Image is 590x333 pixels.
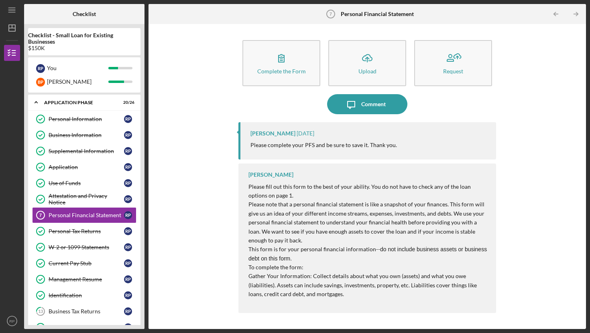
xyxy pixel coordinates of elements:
div: R P [124,147,132,155]
div: Upload [358,68,376,74]
div: R P [124,195,132,203]
a: Attestation and Privacy NoticeRP [32,191,136,207]
a: IdentificationRP [32,287,136,303]
div: Management Resume [49,276,124,283]
div: W-2 or 1099 Statements [49,244,124,250]
a: ApplicationRP [32,159,136,175]
div: Current Pay Stub [49,260,124,266]
div: R P [124,163,132,171]
div: Personal Information [49,116,124,122]
div: [PERSON_NAME] [248,172,293,178]
a: Management ResumeRP [32,271,136,287]
div: R P [124,307,132,315]
div: R P [124,291,132,299]
div: Business Tax Returns [49,308,124,315]
div: Personal Tax Returns [49,228,124,234]
div: [PERSON_NAME] [47,75,108,89]
div: R P [36,64,45,73]
div: R P [124,227,132,235]
button: Request [414,40,492,86]
p: Please note that a personal financial statement is like a snapshot of your finances. This form wi... [248,200,488,245]
div: $150K [28,45,140,51]
p: Please complete your PFS and be sure to save it. Thank you. [250,141,397,149]
div: R P [124,323,132,331]
tspan: 7 [39,213,42,218]
a: 13Business Tax ReturnsRP [32,303,136,319]
div: Attestation and Privacy Notice [49,193,124,206]
a: Personal Tax ReturnsRP [32,223,136,239]
div: Use of Funds [49,180,124,186]
div: Business Information [49,132,124,138]
div: R P [124,259,132,267]
a: 7Personal Financial StatementRP [32,207,136,223]
time: 2025-09-08 19:42 [297,130,314,137]
button: RP [4,313,20,329]
tspan: 7 [330,12,332,16]
div: R P [124,243,132,251]
button: Upload [328,40,406,86]
div: R P [124,179,132,187]
a: Supplemental InformationRP [32,143,136,159]
div: B P [36,78,45,87]
span: do not include business assets or business debt on this form. [248,246,487,261]
b: Checklist - Small Loan for Existing Businesses [28,32,140,45]
div: You [47,61,108,75]
a: Business InformationRP [32,127,136,143]
button: Complete the Form [242,40,320,86]
div: Request [443,68,463,74]
p: This form is for your personal financial information-- [248,245,488,263]
tspan: 13 [38,309,43,314]
a: Current Pay StubRP [32,255,136,271]
div: Complete the Form [257,68,306,74]
div: Application Phase [44,100,114,105]
p: Please fill out this form to the best of your ability. You do not have to check any of the loan o... [248,182,488,200]
div: R P [124,275,132,283]
b: Personal Financial Statement [341,11,414,17]
div: Application [49,164,124,170]
a: W-2 or 1099 StatementsRP [32,239,136,255]
div: R P [124,131,132,139]
div: R P [124,211,132,219]
b: Checklist [73,11,96,17]
div: 20 / 26 [120,100,134,105]
p: To complete the form: [248,263,488,272]
button: Comment [327,94,407,114]
div: Comment [361,94,386,114]
div: Identification [49,292,124,299]
text: RP [9,319,14,323]
div: [PERSON_NAME] [250,130,295,137]
a: Use of FundsRP [32,175,136,191]
a: Personal InformationRP [32,111,136,127]
div: Year to Date Balance Sheet [49,324,124,331]
div: Personal Financial Statement [49,212,124,218]
div: R P [124,115,132,123]
div: Supplemental Information [49,148,124,154]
